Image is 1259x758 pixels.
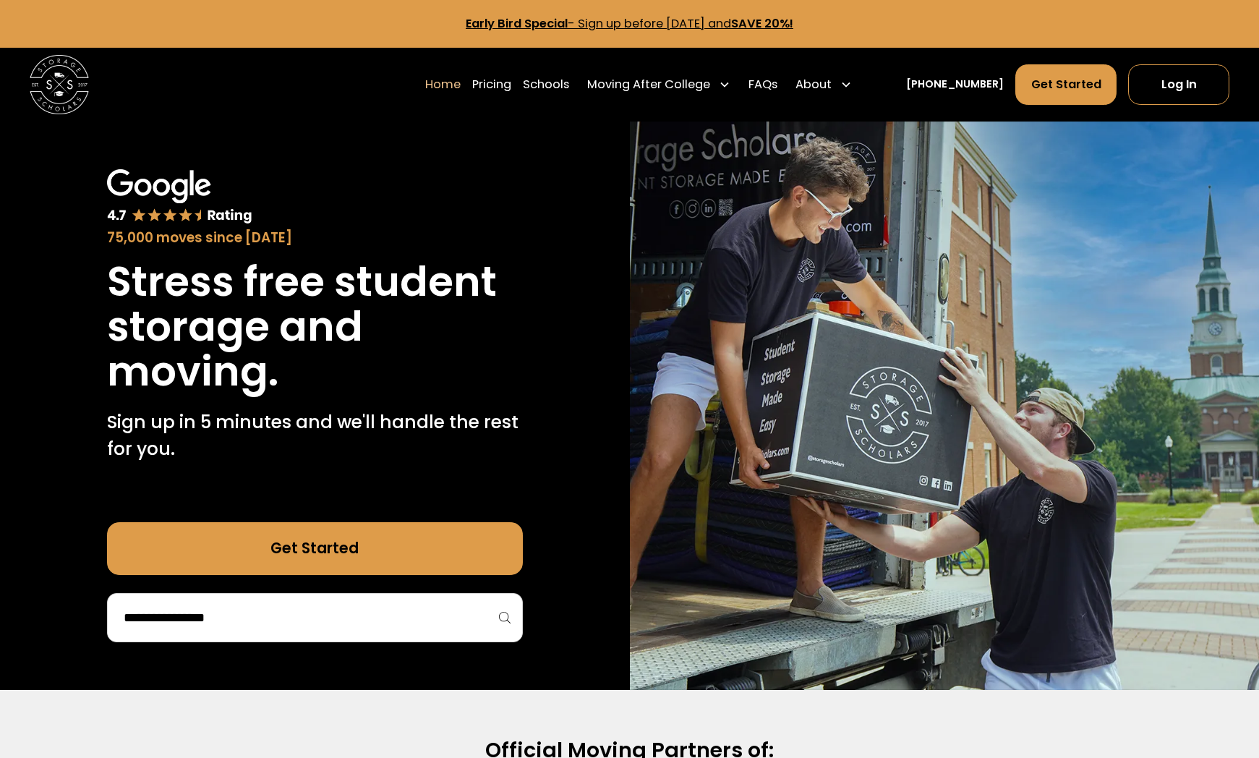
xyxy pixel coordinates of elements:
[748,64,777,105] a: FAQs
[1128,64,1229,104] a: Log In
[30,55,89,114] img: Storage Scholars main logo
[472,64,511,105] a: Pricing
[425,64,461,105] a: Home
[731,15,793,32] strong: SAVE 20%!
[107,260,523,394] h1: Stress free student storage and moving.
[107,522,523,576] a: Get Started
[790,64,858,105] div: About
[581,64,737,105] div: Moving After College
[523,64,569,105] a: Schools
[466,15,793,32] a: Early Bird Special- Sign up before [DATE] andSAVE 20%!
[906,77,1004,93] a: [PHONE_NUMBER]
[795,76,832,94] div: About
[466,15,568,32] strong: Early Bird Special
[107,409,523,463] p: Sign up in 5 minutes and we'll handle the rest for you.
[107,169,252,225] img: Google 4.7 star rating
[1015,64,1117,104] a: Get Started
[107,228,523,248] div: 75,000 moves since [DATE]
[587,76,710,94] div: Moving After College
